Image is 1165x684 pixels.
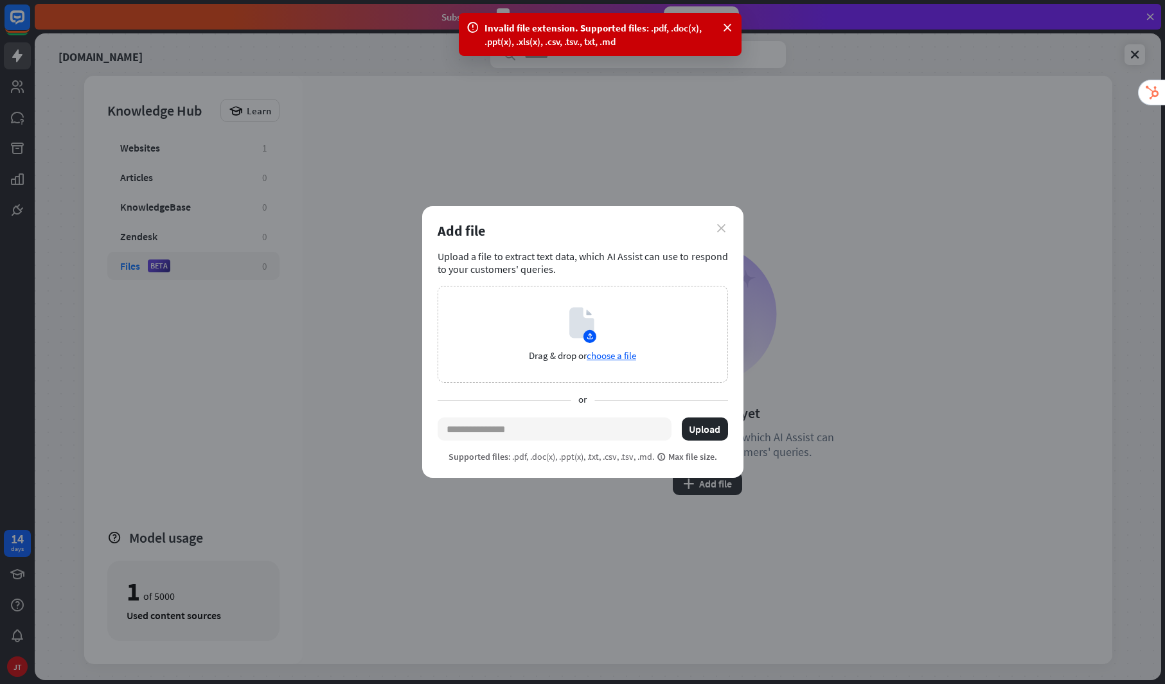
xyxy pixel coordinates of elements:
[449,451,717,462] p: : .pdf, .doc(x), .ppt(x), .txt, .csv, .tsv, .md.
[717,224,725,232] i: close
[682,417,728,441] button: Upload
[485,22,646,34] b: Invalid file extension. Supported files
[449,451,508,462] span: Supported files
[529,349,636,362] p: Drag & drop or
[485,21,716,48] div: : .pdf, .doc(x), .ppt(x), .xls(x), .csv, .tsv., txt, .md
[10,5,49,44] button: Open LiveChat chat widget
[438,222,728,240] div: Add file
[657,451,717,462] span: Max file size.
[587,349,636,362] span: choose a file
[438,250,728,276] div: Upload a file to extract text data, which AI Assist can use to respond to your customers' queries.
[571,393,594,407] span: or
